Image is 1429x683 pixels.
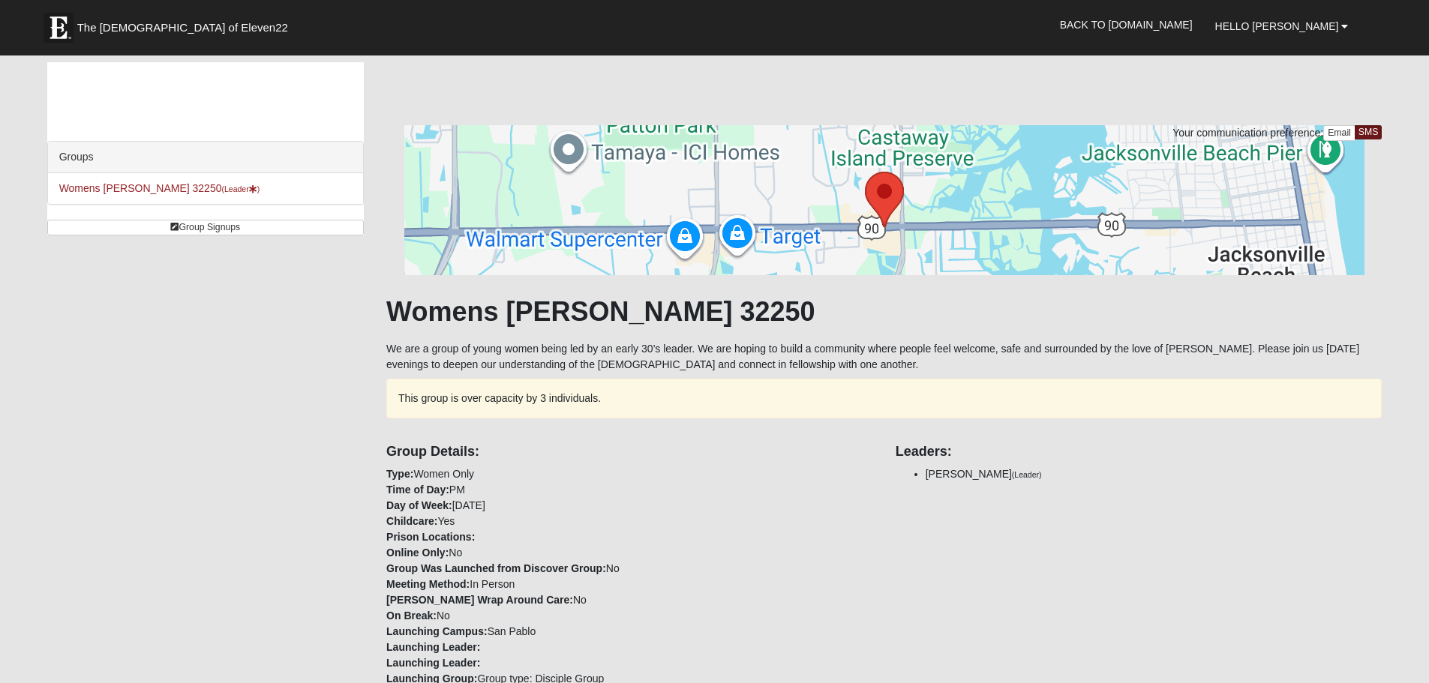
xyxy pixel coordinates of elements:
strong: Online Only: [386,547,449,559]
strong: Group Was Launched from Discover Group: [386,562,606,574]
a: Email [1323,125,1355,141]
strong: Meeting Method: [386,578,470,590]
strong: Time of Day: [386,484,449,496]
strong: Launching Leader: [386,641,480,653]
h4: Group Details: [386,444,873,460]
strong: On Break: [386,610,437,622]
strong: Childcare: [386,515,437,527]
strong: Launching Campus: [386,625,488,637]
div: This group is over capacity by 3 individuals. [386,379,1382,418]
span: The [DEMOGRAPHIC_DATA] of Eleven22 [77,20,288,35]
a: SMS [1355,125,1382,139]
img: Eleven22 logo [44,13,74,43]
strong: Prison Locations: [386,531,475,543]
a: Back to [DOMAIN_NAME] [1049,6,1204,43]
strong: Day of Week: [386,499,452,511]
div: Groups [48,142,363,173]
a: The [DEMOGRAPHIC_DATA] of Eleven22 [36,5,336,43]
h1: Womens [PERSON_NAME] 32250 [386,295,1382,328]
strong: Type: [386,468,413,480]
span: Hello [PERSON_NAME] [1215,20,1339,32]
a: Hello [PERSON_NAME] [1204,7,1360,45]
small: (Leader) [1012,470,1042,479]
li: [PERSON_NAME] [926,466,1382,482]
small: (Leader ) [221,184,260,193]
a: Group Signups [47,220,364,235]
a: Womens [PERSON_NAME] 32250(Leader) [59,182,260,194]
span: Your communication preference: [1172,127,1323,139]
strong: [PERSON_NAME] Wrap Around Care: [386,594,573,606]
h4: Leaders: [896,444,1382,460]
